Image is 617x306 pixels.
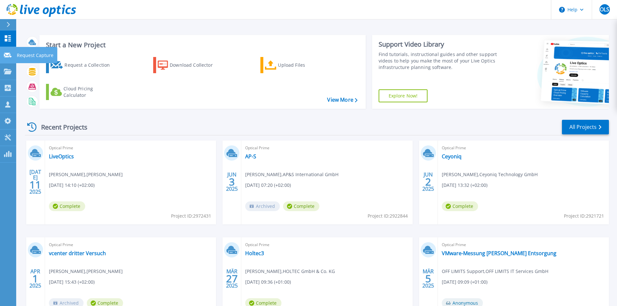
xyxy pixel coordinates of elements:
[46,57,118,73] a: Request a Collection
[442,250,556,256] a: VMware-Messung [PERSON_NAME] Entsorgung
[245,171,338,178] span: [PERSON_NAME] , AP&S International GmbH
[442,241,605,248] span: Optical Prime
[368,212,408,220] span: Project ID: 2922844
[260,57,333,73] a: Upload Files
[327,97,357,103] a: View More
[29,267,41,290] div: APR 2025
[283,201,319,211] span: Complete
[245,153,256,160] a: AP-S
[46,41,357,49] h3: Start a New Project
[153,57,225,73] a: Download Collector
[245,182,291,189] span: [DATE] 07:20 (+02:00)
[379,51,499,71] div: Find tutorials, instructional guides and other support videos to help you make the most of your L...
[442,278,487,286] span: [DATE] 09:09 (+01:00)
[600,7,609,12] span: OLS
[49,144,212,152] span: Optical Prime
[49,171,123,178] span: [PERSON_NAME] , [PERSON_NAME]
[49,268,123,275] span: [PERSON_NAME] , [PERSON_NAME]
[422,170,434,194] div: JUN 2025
[442,201,478,211] span: Complete
[245,278,291,286] span: [DATE] 09:36 (+01:00)
[245,201,280,211] span: Archived
[245,144,408,152] span: Optical Prime
[49,201,85,211] span: Complete
[170,59,222,72] div: Download Collector
[46,84,118,100] a: Cloud Pricing Calculator
[64,59,116,72] div: Request a Collection
[425,179,431,185] span: 2
[442,182,487,189] span: [DATE] 13:32 (+02:00)
[564,212,604,220] span: Project ID: 2921721
[49,153,74,160] a: LiveOptics
[442,153,462,160] a: Ceyoniq
[49,250,106,256] a: vcenter dritter Versuch
[442,171,538,178] span: [PERSON_NAME] , Ceyoniq Technology GmbH
[49,278,95,286] span: [DATE] 15:43 (+02:00)
[226,170,238,194] div: JUN 2025
[442,144,605,152] span: Optical Prime
[442,268,548,275] span: OFF LIMITS Support , OFF LIMITS IT Services GmbH
[17,47,53,64] p: Request Capture
[49,241,212,248] span: Optical Prime
[379,89,428,102] a: Explore Now!
[49,182,95,189] span: [DATE] 14:10 (+02:00)
[226,276,238,281] span: 27
[29,170,41,194] div: [DATE] 2025
[379,40,499,49] div: Support Video Library
[171,212,211,220] span: Project ID: 2972431
[425,276,431,281] span: 5
[32,276,38,281] span: 1
[226,267,238,290] div: MÄR 2025
[63,85,115,98] div: Cloud Pricing Calculator
[245,241,408,248] span: Optical Prime
[25,119,96,135] div: Recent Projects
[229,179,235,185] span: 3
[562,120,609,134] a: All Projects
[245,250,264,256] a: Holtec3
[29,182,41,187] span: 11
[422,267,434,290] div: MÄR 2025
[278,59,330,72] div: Upload Files
[245,268,335,275] span: [PERSON_NAME] , HOLTEC GmbH & Co. KG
